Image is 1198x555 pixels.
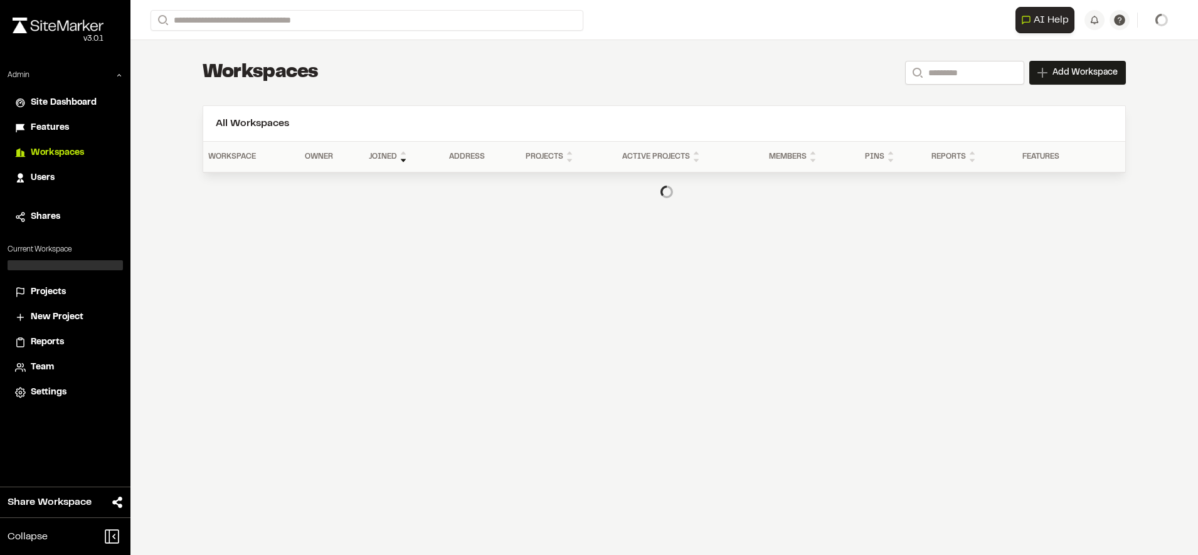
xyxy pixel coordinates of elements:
span: Collapse [8,529,48,544]
div: Oh geez...please don't... [13,33,103,45]
div: Owner [305,151,359,162]
h2: All Workspaces [216,116,1113,131]
div: Joined [369,149,440,164]
div: Reports [931,149,1012,164]
span: Share Workspace [8,495,92,510]
img: rebrand.png [13,18,103,33]
div: Active Projects [622,149,759,164]
span: Shares [31,210,60,224]
a: Users [15,171,115,185]
button: Search [151,10,173,31]
div: Projects [526,149,612,164]
a: Team [15,361,115,374]
span: Reports [31,336,64,349]
a: Site Dashboard [15,96,115,110]
div: Members [769,149,856,164]
button: Open AI Assistant [1015,7,1074,33]
div: Workspace [208,151,295,162]
span: Team [31,361,54,374]
span: New Project [31,310,83,324]
span: Site Dashboard [31,96,97,110]
span: Add Workspace [1052,66,1118,79]
a: Settings [15,386,115,399]
span: Users [31,171,55,185]
span: AI Help [1034,13,1069,28]
div: Address [449,151,516,162]
p: Current Workspace [8,244,123,255]
div: Pins [865,149,921,164]
span: Settings [31,386,66,399]
a: New Project [15,310,115,324]
span: Workspaces [31,146,84,160]
span: Features [31,121,69,135]
a: Projects [15,285,115,299]
a: Workspaces [15,146,115,160]
div: Open AI Assistant [1015,7,1079,33]
button: Search [905,61,928,85]
h1: Workspaces [203,60,319,85]
div: Features [1022,151,1091,162]
span: Projects [31,285,66,299]
a: Reports [15,336,115,349]
a: Shares [15,210,115,224]
a: Features [15,121,115,135]
p: Admin [8,70,29,81]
